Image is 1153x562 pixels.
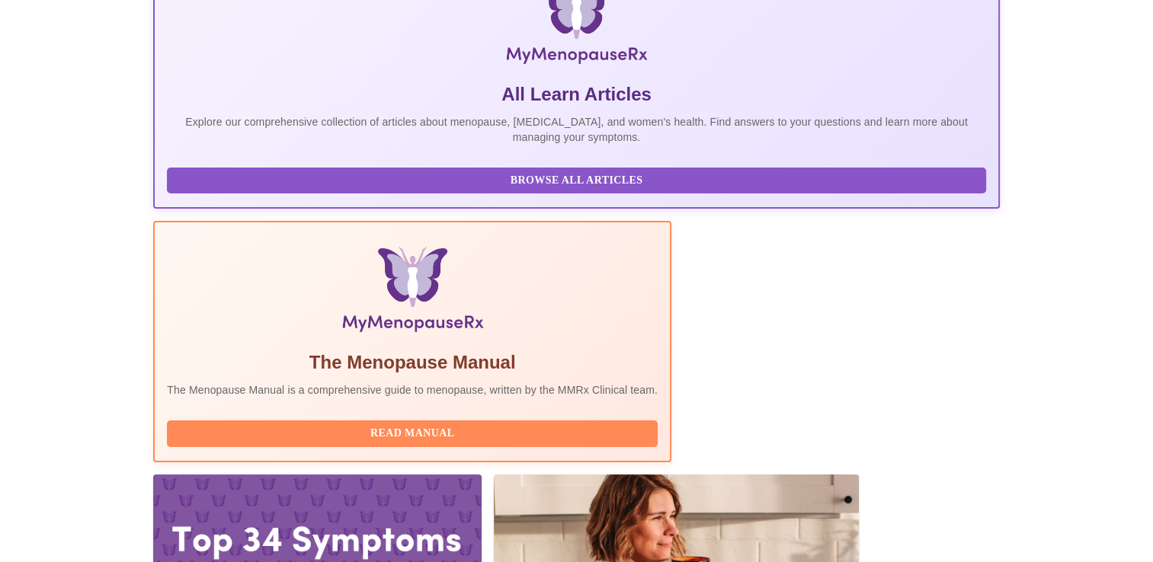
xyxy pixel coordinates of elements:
p: Explore our comprehensive collection of articles about menopause, [MEDICAL_DATA], and women's hea... [167,114,985,145]
span: Browse All Articles [182,171,970,190]
span: Read Manual [182,424,642,443]
h5: All Learn Articles [167,82,985,107]
a: Read Manual [167,426,661,439]
p: The Menopause Manual is a comprehensive guide to menopause, written by the MMRx Clinical team. [167,382,658,398]
button: Read Manual [167,420,658,447]
img: Menopause Manual [245,247,579,338]
a: Browse All Articles [167,173,989,186]
button: Browse All Articles [167,168,985,194]
h5: The Menopause Manual [167,350,658,375]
